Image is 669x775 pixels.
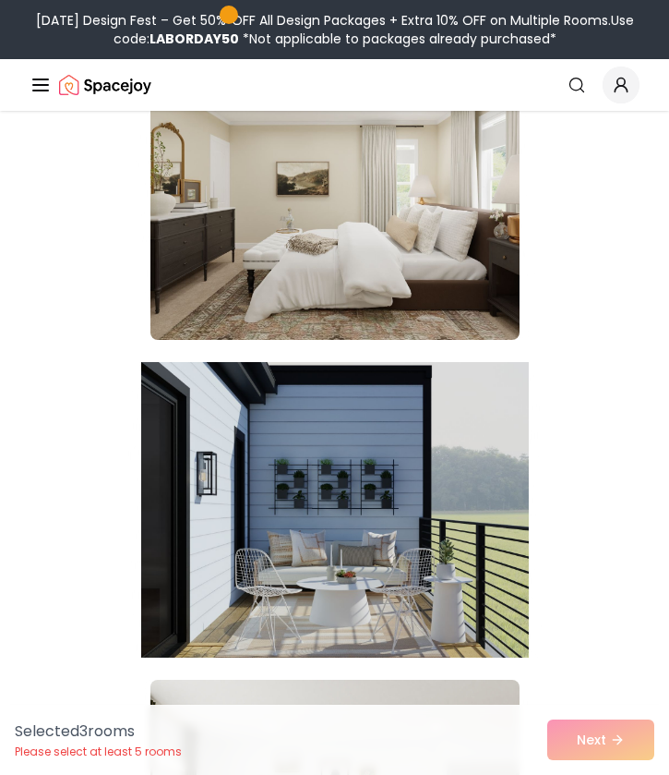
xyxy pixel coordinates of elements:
[150,44,520,340] img: Room room-87
[239,30,556,48] span: *Not applicable to packages already purchased*
[149,30,239,48] b: LABORDAY50
[141,355,529,665] img: Room room-88
[15,721,182,743] p: Selected 3 room s
[113,11,634,48] span: Use code:
[15,745,182,759] p: Please select at least 5 rooms
[59,67,151,103] a: Spacejoy
[59,67,151,103] img: Spacejoy Logo
[30,59,639,111] nav: Global
[7,11,662,48] div: [DATE] Design Fest – Get 50% OFF All Design Packages + Extra 10% OFF on Multiple Rooms.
